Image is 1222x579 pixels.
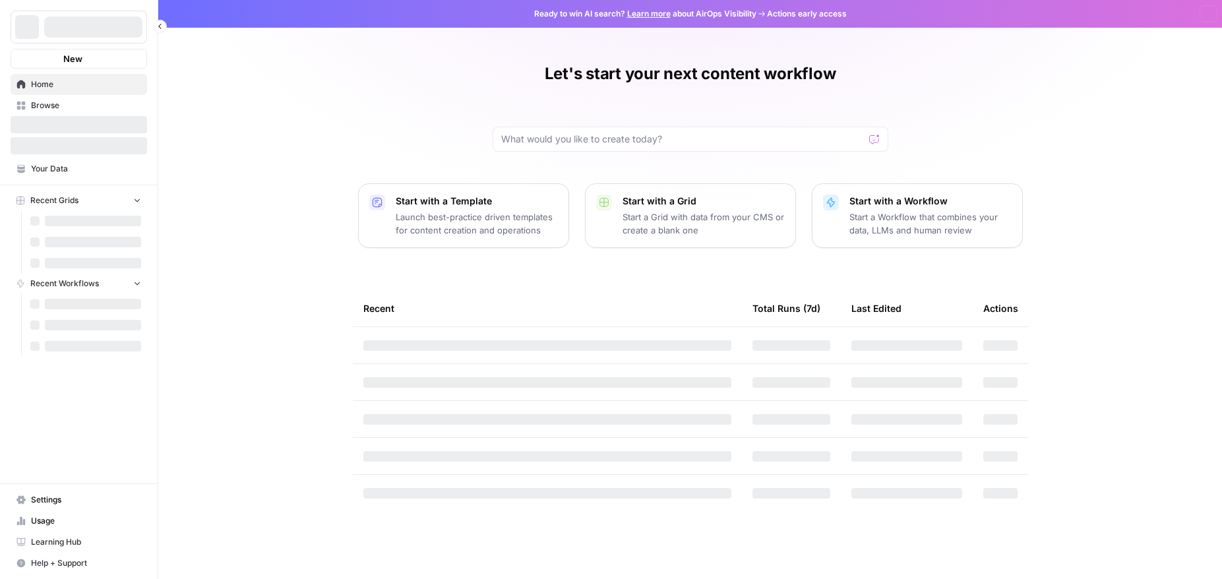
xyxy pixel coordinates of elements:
span: Ready to win AI search? about AirOps Visibility [534,8,756,20]
a: Your Data [11,158,147,179]
input: What would you like to create today? [501,133,864,146]
p: Launch best-practice driven templates for content creation and operations [396,210,558,237]
button: Start with a GridStart a Grid with data from your CMS or create a blank one [585,183,796,248]
button: Recent Workflows [11,274,147,293]
a: Usage [11,510,147,532]
span: Actions early access [767,8,847,20]
span: Learning Hub [31,536,141,548]
span: Settings [31,494,141,506]
button: Start with a WorkflowStart a Workflow that combines your data, LLMs and human review [812,183,1023,248]
p: Start a Workflow that combines your data, LLMs and human review [849,210,1012,237]
button: Recent Grids [11,191,147,210]
span: Browse [31,100,141,111]
span: Usage [31,515,141,527]
a: Home [11,74,147,95]
h1: Let's start your next content workflow [545,63,836,84]
button: New [11,49,147,69]
a: Learn more [627,9,671,18]
span: Recent Workflows [30,278,99,289]
span: Help + Support [31,557,141,569]
span: New [63,52,82,65]
a: Browse [11,95,147,116]
span: Recent Grids [30,195,78,206]
div: Last Edited [851,290,901,326]
p: Start with a Template [396,195,558,208]
p: Start with a Grid [623,195,785,208]
span: Home [31,78,141,90]
div: Total Runs (7d) [752,290,820,326]
a: Settings [11,489,147,510]
div: Recent [363,290,731,326]
p: Start a Grid with data from your CMS or create a blank one [623,210,785,237]
span: Your Data [31,163,141,175]
p: Start with a Workflow [849,195,1012,208]
div: Actions [983,290,1018,326]
button: Help + Support [11,553,147,574]
button: Start with a TemplateLaunch best-practice driven templates for content creation and operations [358,183,569,248]
a: Learning Hub [11,532,147,553]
